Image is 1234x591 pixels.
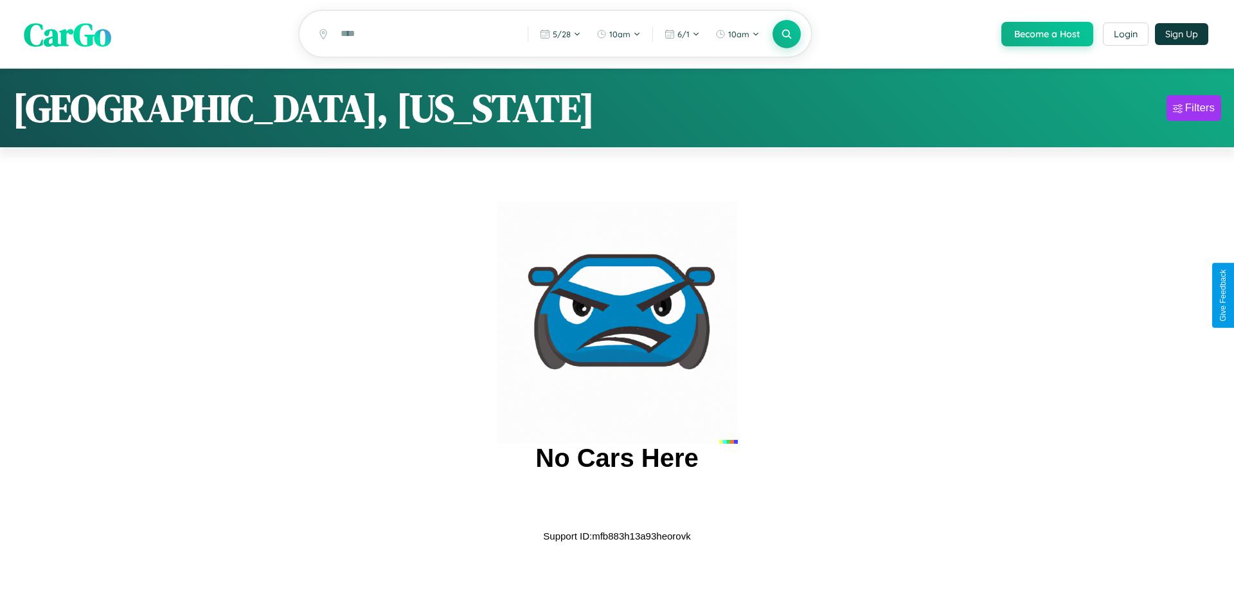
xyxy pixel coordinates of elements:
h1: [GEOGRAPHIC_DATA], [US_STATE] [13,82,595,134]
span: CarGo [24,12,111,56]
span: 10am [728,29,749,39]
button: Login [1103,23,1149,46]
button: Filters [1167,95,1221,121]
div: Filters [1185,102,1215,114]
button: 10am [590,24,647,44]
img: car [496,202,738,444]
div: Give Feedback [1219,269,1228,322]
button: 5/28 [533,24,587,44]
span: 10am [609,29,630,39]
span: 6 / 1 [677,29,690,39]
button: 10am [709,24,766,44]
button: 6/1 [658,24,706,44]
p: Support ID: mfb883h13a93heorovk [543,527,690,545]
h2: No Cars Here [535,444,698,473]
span: 5 / 28 [553,29,571,39]
button: Become a Host [1001,22,1093,46]
button: Sign Up [1155,23,1208,45]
